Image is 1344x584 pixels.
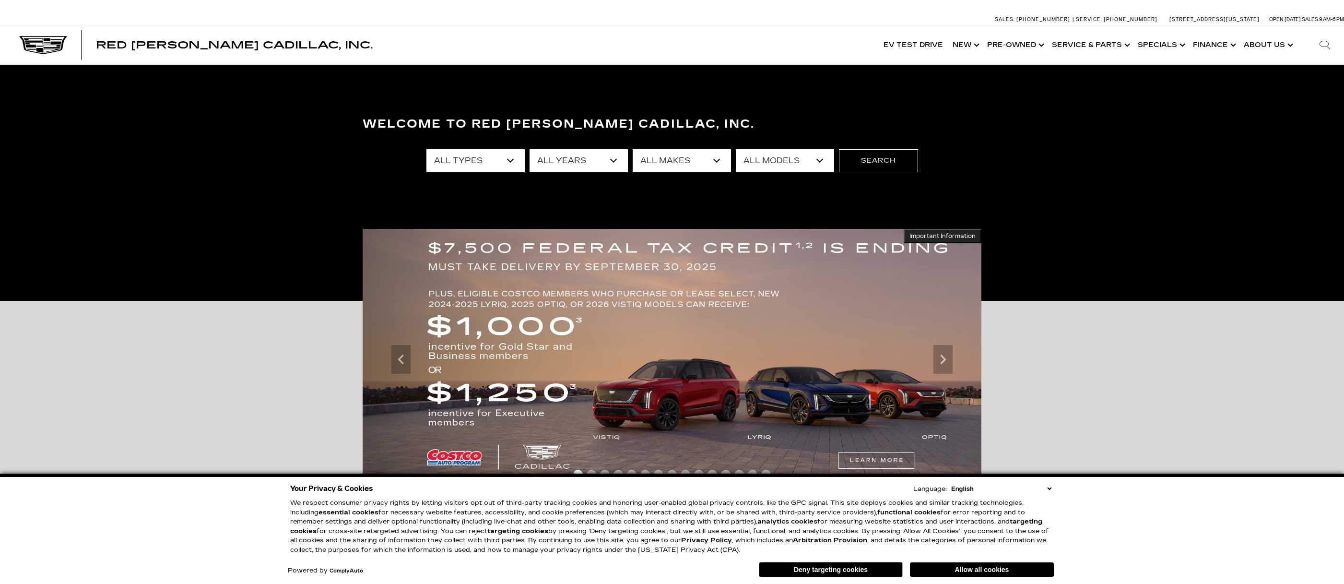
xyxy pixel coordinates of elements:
span: Go to slide 3 [600,470,610,479]
p: We respect consumer privacy rights by letting visitors opt out of third-party tracking cookies an... [290,499,1054,555]
a: Sales: [PHONE_NUMBER] [995,17,1073,22]
div: Next slide [933,345,953,374]
a: Service & Parts [1047,26,1133,64]
h3: Welcome to Red [PERSON_NAME] Cadillac, Inc. [363,115,981,134]
a: New [948,26,982,64]
strong: essential cookies [318,509,378,516]
span: Go to slide 11 [707,470,717,479]
a: Red [PERSON_NAME] Cadillac, Inc. [96,40,373,50]
span: Go to slide 13 [734,470,744,479]
select: Filter by year [530,149,628,172]
strong: analytics cookies [757,518,817,525]
span: Go to slide 2 [587,470,596,479]
a: Service: [PHONE_NUMBER] [1073,17,1160,22]
select: Filter by make [633,149,731,172]
div: Powered by [288,568,363,574]
span: Go to slide 8 [667,470,677,479]
strong: targeting cookies [487,527,548,535]
select: Language Select [949,484,1054,493]
span: Open [DATE] [1269,16,1301,23]
span: Red [PERSON_NAME] Cadillac, Inc. [96,39,373,51]
span: Go to slide 7 [654,470,663,479]
select: Filter by model [736,149,834,172]
span: Important Information [909,232,976,240]
strong: targeting cookies [290,518,1042,535]
a: ComplyAuto [330,568,363,574]
span: Sales: [1302,16,1319,23]
a: Pre-Owned [982,26,1047,64]
strong: Arbitration Provision [793,536,867,544]
span: Go to slide 1 [573,470,583,479]
span: Your Privacy & Cookies [290,482,373,495]
a: Specials [1133,26,1188,64]
a: Finance [1188,26,1239,64]
span: Go to slide 4 [613,470,623,479]
button: Important Information [904,229,981,243]
select: Filter by type [426,149,525,172]
span: Go to slide 12 [721,470,731,479]
span: [PHONE_NUMBER] [1016,16,1070,23]
span: Go to slide 9 [681,470,690,479]
span: Go to slide 15 [761,470,771,479]
span: Go to slide 10 [694,470,704,479]
a: EV Test Drive [879,26,948,64]
button: Deny targeting cookies [759,562,903,577]
span: Go to slide 14 [748,470,757,479]
span: Go to slide 5 [627,470,637,479]
button: Search [839,149,918,172]
span: 9 AM-6 PM [1319,16,1344,23]
a: About Us [1239,26,1296,64]
img: Cadillac Dark Logo with Cadillac White Text [19,36,67,54]
div: Previous slide [391,345,411,374]
div: Language: [913,486,947,492]
span: [PHONE_NUMBER] [1104,16,1157,23]
a: Privacy Policy [681,536,732,544]
span: Sales: [995,16,1015,23]
strong: functional cookies [877,509,941,516]
button: Allow all cookies [910,562,1054,577]
img: $7,500 FEDERAL TAX CREDIT IS ENDING. $1,000 incentive for Gold Star and Business members OR $1250... [363,229,981,490]
a: [STREET_ADDRESS][US_STATE] [1169,16,1260,23]
span: Go to slide 6 [640,470,650,479]
span: Service: [1076,16,1102,23]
